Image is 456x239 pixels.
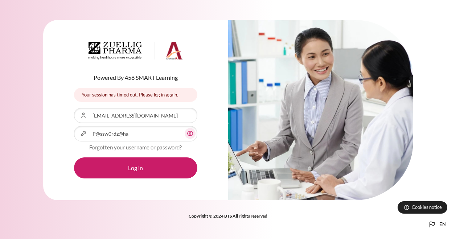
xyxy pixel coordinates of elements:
span: en [439,221,446,228]
a: Forgotten your username or password? [89,144,182,151]
strong: Copyright © 2024 BTS All rights reserved [189,213,267,219]
span: Cookies notice [412,204,442,211]
button: Log in [74,157,197,178]
button: Cookies notice [398,201,447,214]
img: Architeck [89,42,183,60]
div: Your session has timed out. Please log in again. [74,88,197,102]
input: Password [74,126,197,141]
a: Architeck [89,42,183,63]
button: Languages [425,217,449,232]
p: Powered By 456 SMART Learning [74,73,197,82]
input: Username or Email Address [74,108,197,123]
